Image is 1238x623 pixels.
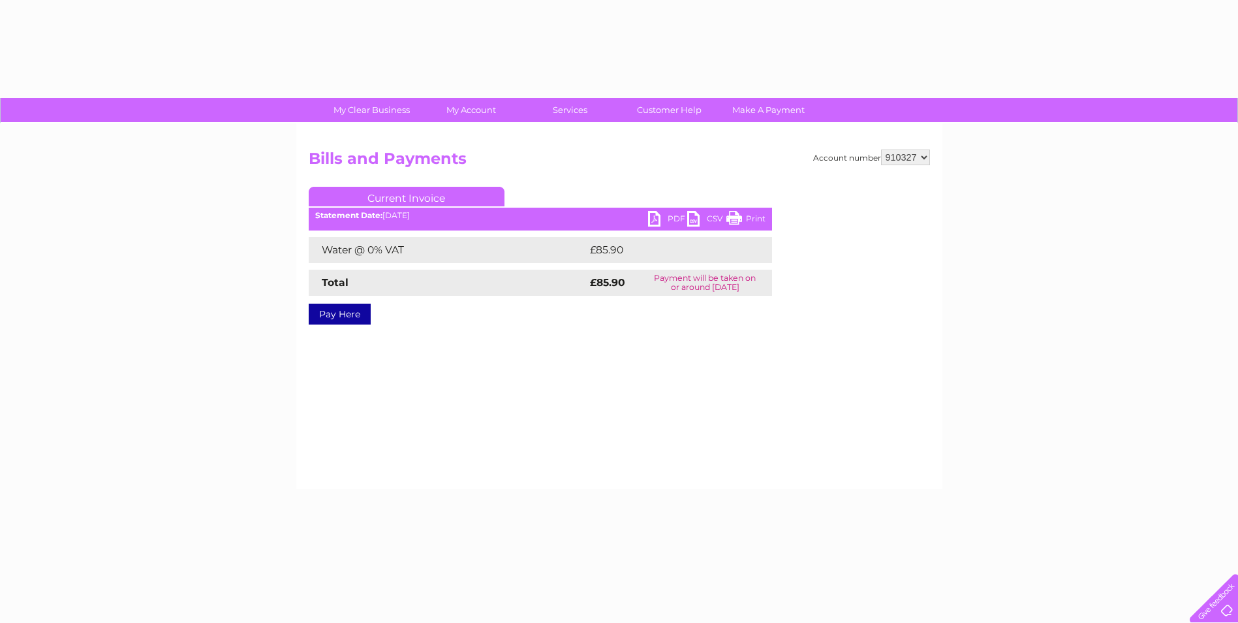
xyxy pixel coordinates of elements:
[516,98,624,122] a: Services
[309,237,587,263] td: Water @ 0% VAT
[648,211,687,230] a: PDF
[318,98,426,122] a: My Clear Business
[309,304,371,325] a: Pay Here
[315,210,382,220] b: Statement Date:
[726,211,766,230] a: Print
[309,187,504,206] a: Current Invoice
[417,98,525,122] a: My Account
[322,276,348,289] strong: Total
[715,98,822,122] a: Make A Payment
[587,237,746,263] td: £85.90
[687,211,726,230] a: CSV
[590,276,625,289] strong: £85.90
[309,211,772,220] div: [DATE]
[638,270,772,296] td: Payment will be taken on or around [DATE]
[309,150,930,174] h2: Bills and Payments
[813,150,930,165] div: Account number
[615,98,723,122] a: Customer Help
